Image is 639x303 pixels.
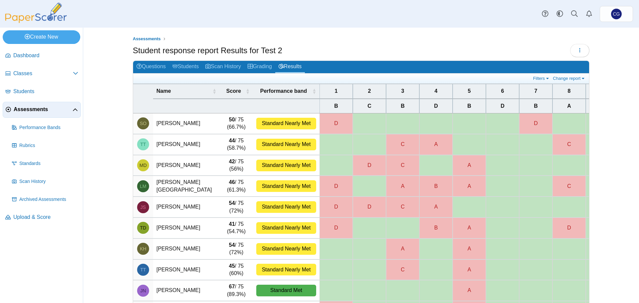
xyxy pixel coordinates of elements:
span: 7 [523,87,549,95]
td: [PERSON_NAME] [153,259,220,280]
span: Dashboard [13,52,78,59]
span: Score [223,87,244,95]
span: Jon Narva [140,288,146,293]
div: D [320,176,352,196]
a: Archived Assessments [9,192,81,208]
b: 45 [229,263,235,269]
b: 46 [229,179,235,185]
div: A [453,218,486,238]
span: Archived Assessments [19,196,78,203]
td: [PERSON_NAME] [153,238,220,259]
span: Name [156,87,211,95]
span: Christopher Gutierrez [613,12,620,16]
div: Standard Nearly Met [256,139,316,150]
td: / 75 (72%) [220,197,253,218]
a: Assessments [3,102,81,118]
span: B [390,102,416,110]
span: 2 [356,87,382,95]
td: / 75 (54.7%) [220,218,253,238]
td: / 75 (61.3%) [220,176,253,197]
div: A [453,176,486,196]
div: D [520,113,552,134]
div: Standard Nearly Met [256,243,316,255]
td: [PERSON_NAME] [153,113,220,134]
div: C [386,197,419,217]
span: D [490,102,516,110]
span: Performance band [256,87,311,95]
div: C [553,134,585,155]
td: [PERSON_NAME][GEOGRAPHIC_DATA] [153,176,220,197]
b: 42 [229,159,235,164]
span: Students [13,88,78,95]
td: / 75 (89.3%) [220,280,253,301]
span: Landon McDonald [140,184,146,189]
a: Create New [3,30,80,44]
div: A [453,239,486,259]
a: Change report [551,76,587,81]
span: A [556,102,582,110]
span: Assessments [133,36,161,41]
div: D [353,155,386,176]
span: Assessments [14,106,73,113]
td: [PERSON_NAME] [153,134,220,155]
td: / 75 (66.7%) [220,113,253,134]
td: [PERSON_NAME] [153,218,220,238]
a: Rubrics [9,138,81,154]
b: 44 [229,138,235,143]
b: 41 [229,221,235,227]
div: Standard Nearly Met [256,264,316,275]
div: A [386,176,419,196]
a: Grading [244,61,275,73]
b: 54 [229,200,235,206]
div: D [320,113,352,134]
div: A [453,260,486,280]
span: Name : Activate to sort [212,88,216,94]
td: [PERSON_NAME] [153,155,220,176]
div: Standard Nearly Met [256,160,316,171]
span: Classes [13,70,73,77]
div: Standard Nearly Met [256,118,316,129]
div: Standard Met [256,285,316,296]
div: A [420,134,452,155]
span: Rubrics [19,142,78,149]
span: Joshua Steen [140,205,146,210]
div: D [353,197,386,217]
span: Christopher Gutierrez [611,9,622,19]
a: Performance Bands [9,120,81,136]
div: A [420,197,452,217]
span: Upload & Score [13,214,78,221]
span: Mason Dotson [139,163,147,168]
img: PaperScorer [3,3,69,23]
span: Kenneth Hill [140,246,146,251]
div: A [386,239,419,259]
div: C [386,260,419,280]
span: Performance band : Activate to sort [312,88,316,94]
h1: Student response report Results for Test 2 [133,45,282,56]
a: Questions [133,61,169,73]
a: Filters [532,76,552,81]
span: Performance Bands [19,124,78,131]
a: Alerts [582,7,596,21]
span: Sarida Olson [140,121,146,126]
a: Students [169,61,202,73]
b: 50 [229,117,235,122]
span: B [523,102,549,110]
span: Taylor Turpin [140,142,146,147]
span: Tyler Todd [140,267,146,272]
div: B [420,218,452,238]
div: D [320,197,352,217]
div: A [453,280,486,301]
td: / 75 (56%) [220,155,253,176]
a: Christopher Gutierrez [600,6,633,22]
b: 67 [229,284,235,289]
div: Standard Nearly Met [256,180,316,192]
span: 4 [423,87,449,95]
div: C [386,134,419,155]
td: / 75 (72%) [220,238,253,259]
b: 54 [229,242,235,248]
a: Results [275,61,305,73]
a: Assessments [131,35,162,43]
span: C [356,102,382,110]
td: / 75 (58.7%) [220,134,253,155]
span: 5 [456,87,482,95]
